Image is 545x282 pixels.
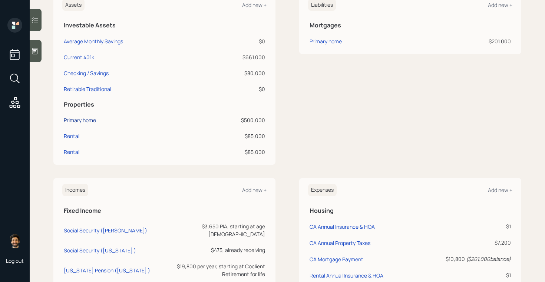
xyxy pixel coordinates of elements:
[443,255,511,263] div: $10,800
[64,85,111,93] div: Retirable Traditional
[64,116,96,124] div: Primary home
[308,184,337,196] h6: Expenses
[443,271,511,279] div: $1
[310,256,363,263] div: CA Mortgage Payment
[488,1,512,9] div: Add new +
[443,222,511,230] div: $1
[6,257,24,264] div: Log out
[310,37,342,45] div: Primary home
[242,187,267,194] div: Add new +
[488,187,512,194] div: Add new +
[466,255,511,262] i: ( $201,000 balance)
[206,148,265,156] div: $85,000
[64,69,109,77] div: Checking / Savings
[64,37,123,45] div: Average Monthly Savings
[64,132,79,140] div: Rental
[64,53,94,61] div: Current 401k
[206,116,265,124] div: $500,000
[429,37,511,45] div: $201,000
[64,227,147,234] div: Social Security ([PERSON_NAME])
[161,262,265,278] div: $19,800 per year, starting at Coclient Retirement for life
[7,234,22,248] img: eric-schwartz-headshot.png
[161,222,265,238] div: $3,650 PIA, starting at age [DEMOGRAPHIC_DATA]
[64,22,265,29] h5: Investable Assets
[206,53,265,61] div: $661,000
[206,37,265,45] div: $0
[206,69,265,77] div: $80,000
[310,223,375,230] div: CA Annual Insurance & HOA
[242,1,267,9] div: Add new +
[206,85,265,93] div: $0
[310,207,511,214] h5: Housing
[310,272,383,279] div: Rental Annual Insurance & HOA
[310,239,370,246] div: CA Annual Property Taxes
[64,207,265,214] h5: Fixed Income
[443,239,511,246] div: $7,200
[310,22,511,29] h5: Mortgages
[64,247,136,254] div: Social Security ([US_STATE] )
[206,132,265,140] div: $85,000
[64,101,265,108] h5: Properties
[62,184,88,196] h6: Incomes
[161,246,265,254] div: $475, already receiving
[64,267,150,274] div: [US_STATE] Pension ([US_STATE] )
[64,148,79,156] div: Rental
